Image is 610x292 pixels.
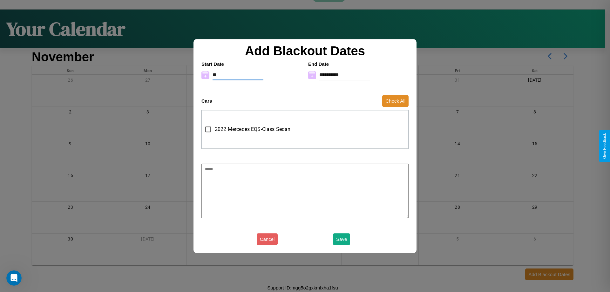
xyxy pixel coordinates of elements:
[215,126,290,133] span: 2022 Mercedes EQS-Class Sedan
[257,233,278,245] button: Cancel
[6,270,22,286] iframe: Intercom live chat
[198,44,412,58] h2: Add Blackout Dates
[201,98,212,104] h4: Cars
[602,133,607,159] div: Give Feedback
[308,61,409,67] h4: End Date
[333,233,350,245] button: Save
[382,95,409,107] button: Check All
[201,61,302,67] h4: Start Date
